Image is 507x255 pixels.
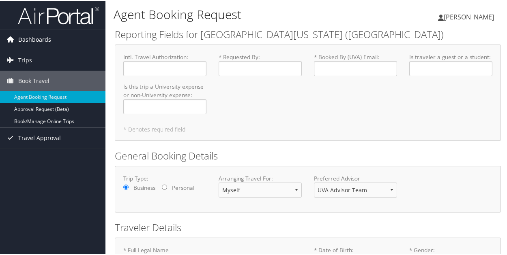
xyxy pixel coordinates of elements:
[115,220,501,234] h2: Traveler Details
[123,174,206,182] label: Trip Type:
[123,60,206,75] input: Intl. Travel Authorization:
[114,5,373,22] h1: Agent Booking Request
[18,5,99,24] img: airportal-logo.png
[133,183,155,191] label: Business
[219,52,302,75] label: * Requested By :
[172,183,194,191] label: Personal
[123,126,492,132] h5: * Denotes required field
[438,4,502,28] a: [PERSON_NAME]
[219,174,302,182] label: Arranging Travel For:
[18,70,49,90] span: Book Travel
[18,29,51,49] span: Dashboards
[123,52,206,75] label: Intl. Travel Authorization :
[18,49,32,70] span: Trips
[219,60,302,75] input: * Requested By:
[409,60,492,75] input: Is traveler a guest or a student:
[444,12,494,21] span: [PERSON_NAME]
[314,52,397,75] label: * Booked By (UVA) Email :
[123,98,206,113] input: Is this trip a University expense or non-University expense:
[314,174,397,182] label: Preferred Advisor
[123,82,206,113] label: Is this trip a University expense or non-University expense :
[115,27,501,40] h2: Reporting Fields for [GEOGRAPHIC_DATA][US_STATE] ([GEOGRAPHIC_DATA])
[18,127,61,147] span: Travel Approval
[314,60,397,75] input: * Booked By (UVA) Email:
[409,52,492,75] label: Is traveler a guest or a student :
[115,148,501,162] h2: General Booking Details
